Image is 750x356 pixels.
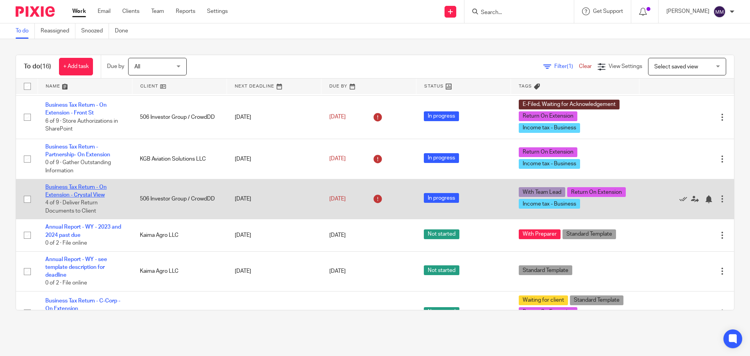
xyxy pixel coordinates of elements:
a: To do [16,23,35,39]
span: 6 of 9 · Store Authorizations in SharePoint [45,118,118,132]
span: Income tax - Business [519,159,580,169]
img: svg%3E [713,5,726,18]
a: + Add task [59,58,93,75]
a: Business Tax Return - Partnership- On Extension [45,144,110,157]
span: [DATE] [329,233,346,238]
span: [DATE] [329,156,346,161]
span: Not started [424,265,459,275]
a: Email [98,7,111,15]
a: Snoozed [81,23,109,39]
span: 4 of 9 · Deliver Return Documents to Client [45,200,98,214]
span: (16) [40,63,51,70]
span: Not started [424,307,459,317]
img: Pixie [16,6,55,17]
a: Annual Report - WY - see template description for deadline [45,257,107,278]
span: With Preparer [519,229,561,239]
span: With Team Lead [519,187,565,197]
a: Annual Report - WY - 2023 and 2024 past due [45,224,121,238]
span: Standard Template [519,265,572,275]
span: Income tax - Business [519,199,580,209]
h1: To do [24,63,51,71]
a: Clients [122,7,139,15]
span: Not started [424,229,459,239]
a: Reports [176,7,195,15]
td: [DATE] [227,219,321,251]
span: Get Support [593,9,623,14]
span: Return On Extension [519,111,577,121]
span: Income tax - Business [519,123,580,133]
td: [DATE] [227,179,321,219]
span: Standard Template [570,295,623,305]
a: Team [151,7,164,15]
input: Search [480,9,550,16]
span: Select saved view [654,64,698,70]
span: 0 of 9 · Gather Outstanding Information [45,160,111,174]
span: [DATE] [329,114,346,120]
span: (1) [567,64,573,69]
span: 0 of 2 · File online [45,240,87,246]
span: Return On Extension [519,147,577,157]
span: Waiting for client [519,295,568,305]
td: Superstream Labs, Inc. [132,292,227,335]
span: All [134,64,140,70]
a: Done [115,23,134,39]
span: 0 of 2 · File online [45,281,87,286]
td: KGB Aviation Solutions LLC [132,139,227,179]
a: Reassigned [41,23,75,39]
span: Filter [554,64,579,69]
a: Business Tax Return - On Extension - Crystal View [45,184,107,198]
a: Settings [207,7,228,15]
span: View Settings [609,64,642,69]
a: Clear [579,64,592,69]
td: 506 Investor Group / CrowdDD [132,179,227,219]
span: Return On Extension [519,307,577,317]
span: In progress [424,111,459,121]
span: Tags [519,84,532,88]
span: In progress [424,153,459,163]
a: Work [72,7,86,15]
span: Standard Template [562,229,616,239]
a: Mark as done [679,195,691,203]
a: Business Tax Return - C-Corp - On Extension [45,298,120,311]
td: Kaima Agro LLC [132,251,227,292]
a: Business Tax Return - On Extension - Front St [45,102,107,116]
p: [PERSON_NAME] [666,7,709,15]
td: Kaima Agro LLC [132,219,227,251]
span: Return On Extension [567,187,626,197]
td: 506 Investor Group / CrowdDD [132,95,227,139]
span: In progress [424,193,459,203]
td: [DATE] [227,292,321,335]
span: [DATE] [329,196,346,202]
td: [DATE] [227,95,321,139]
td: [DATE] [227,139,321,179]
span: E-Filed, Waiting for Acknowledgement [519,100,620,109]
td: [DATE] [227,251,321,292]
p: Due by [107,63,124,70]
span: [DATE] [329,268,346,274]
